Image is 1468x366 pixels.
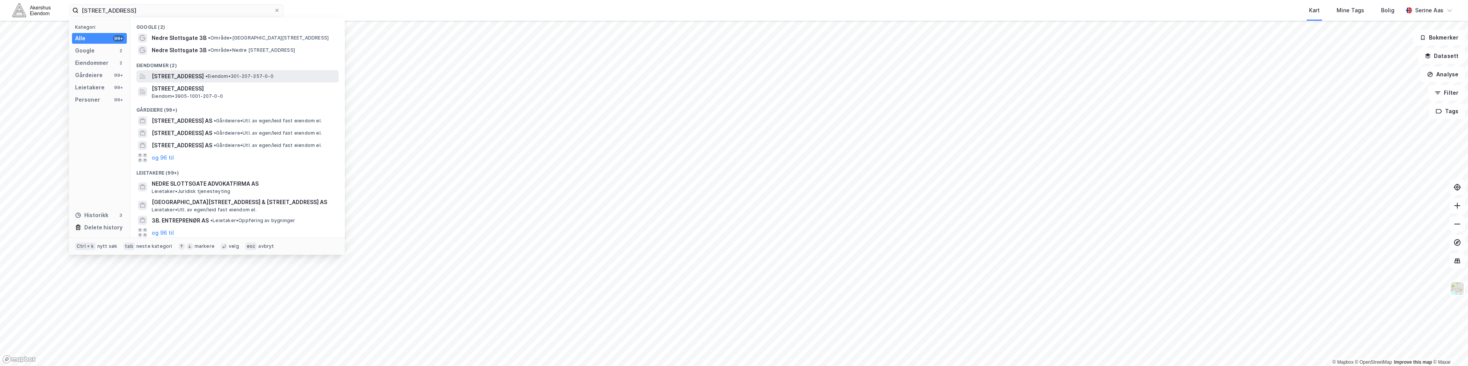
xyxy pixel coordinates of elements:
[130,18,345,32] div: Google (2)
[113,84,124,91] div: 99+
[75,211,108,220] div: Historikk
[152,228,174,237] button: og 96 til
[75,71,103,80] div: Gårdeiere
[136,243,172,249] div: neste kategori
[1428,85,1465,101] button: Filter
[229,243,239,249] div: velg
[214,130,216,136] span: •
[1430,329,1468,366] iframe: Chat Widget
[258,243,274,249] div: avbryt
[245,242,257,250] div: esc
[113,72,124,78] div: 99+
[75,34,85,43] div: Alle
[208,47,210,53] span: •
[152,207,257,213] span: Leietaker • Utl. av egen/leid fast eiendom el.
[152,188,230,195] span: Leietaker • Juridisk tjenesteyting
[214,118,216,124] span: •
[118,212,124,218] div: 3
[123,242,135,250] div: tab
[75,24,127,30] div: Kategori
[1355,359,1392,365] a: OpenStreetMap
[210,218,213,223] span: •
[2,355,36,364] a: Mapbox homepage
[152,141,212,150] span: [STREET_ADDRESS] AS
[130,164,345,178] div: Leietakere (99+)
[205,73,274,79] span: Eiendom • 301-207-357-0-0
[205,73,208,79] span: •
[152,33,206,43] span: Nedre Slottsgate 3B
[75,46,95,55] div: Google
[210,218,295,224] span: Leietaker • Oppføring av bygninger
[97,243,118,249] div: nytt søk
[208,35,210,41] span: •
[113,97,124,103] div: 99+
[1413,30,1465,45] button: Bokmerker
[75,58,108,68] div: Eiendommer
[152,153,174,162] button: og 96 til
[152,129,212,138] span: [STREET_ADDRESS] AS
[214,142,216,148] span: •
[1430,329,1468,366] div: Kontrollprogram for chat
[214,130,322,136] span: Gårdeiere • Utl. av egen/leid fast eiendom el.
[75,83,105,92] div: Leietakere
[152,116,212,125] span: [STREET_ADDRESS] AS
[1337,6,1364,15] div: Mine Tags
[84,223,123,232] div: Delete history
[1429,104,1465,119] button: Tags
[152,46,206,55] span: Nedre Slottsgate 3B
[208,35,329,41] span: Område • [GEOGRAPHIC_DATA][STREET_ADDRESS]
[152,198,336,207] span: [GEOGRAPHIC_DATA][STREET_ADDRESS] & [STREET_ADDRESS] AS
[152,93,223,99] span: Eiendom • 3905-1001-207-0-0
[1332,359,1353,365] a: Mapbox
[208,47,295,53] span: Område • Nedre [STREET_ADDRESS]
[75,242,96,250] div: Ctrl + k
[118,60,124,66] div: 2
[130,56,345,70] div: Eiendommer (2)
[195,243,215,249] div: markere
[1420,67,1465,82] button: Analyse
[1415,6,1443,15] div: Serine Aas
[152,216,209,225] span: 3B. ENTREPRENØR AS
[12,3,51,17] img: akershus-eiendom-logo.9091f326c980b4bce74ccdd9f866810c.svg
[118,48,124,54] div: 2
[1394,359,1432,365] a: Improve this map
[1309,6,1320,15] div: Kart
[1450,281,1465,296] img: Z
[1381,6,1394,15] div: Bolig
[79,5,274,16] input: Søk på adresse, matrikkel, gårdeiere, leietakere eller personer
[1418,48,1465,64] button: Datasett
[152,72,204,81] span: [STREET_ADDRESS]
[152,84,336,93] span: [STREET_ADDRESS]
[130,101,345,115] div: Gårdeiere (99+)
[214,142,322,148] span: Gårdeiere • Utl. av egen/leid fast eiendom el.
[75,95,100,104] div: Personer
[113,35,124,41] div: 99+
[152,179,336,188] span: NEDRE SLOTTSGATE ADVOKATFIRMA AS
[214,118,322,124] span: Gårdeiere • Utl. av egen/leid fast eiendom el.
